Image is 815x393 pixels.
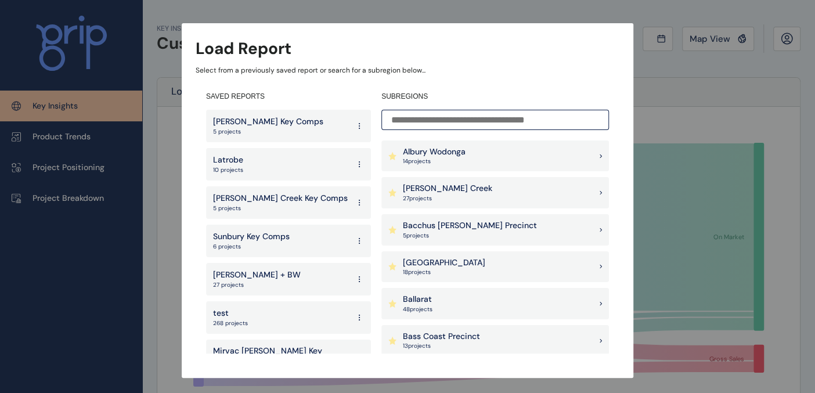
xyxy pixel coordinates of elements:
[403,305,432,313] p: 48 project s
[403,257,485,269] p: [GEOGRAPHIC_DATA]
[381,92,609,102] h4: SUBREGIONS
[403,220,537,232] p: Bacchus [PERSON_NAME] Precinct
[213,269,301,281] p: [PERSON_NAME] + BW
[213,243,290,251] p: 6 projects
[213,308,248,319] p: test
[213,116,323,128] p: [PERSON_NAME] Key Comps
[403,268,485,276] p: 18 project s
[213,281,301,289] p: 27 projects
[213,345,349,368] p: Mirvac [PERSON_NAME] Key Comps
[403,157,466,165] p: 14 project s
[403,146,466,158] p: Albury Wodonga
[213,154,243,166] p: Latrobe
[403,294,432,305] p: Ballarat
[403,232,537,240] p: 5 project s
[213,231,290,243] p: Sunbury Key Comps
[403,194,492,203] p: 27 project s
[196,37,291,60] h3: Load Report
[213,319,248,327] p: 268 projects
[213,204,348,212] p: 5 projects
[213,166,243,174] p: 10 projects
[403,183,492,194] p: [PERSON_NAME] Creek
[403,331,480,342] p: Bass Coast Precinct
[213,193,348,204] p: [PERSON_NAME] Creek Key Comps
[213,128,323,136] p: 5 projects
[403,342,480,350] p: 13 project s
[196,66,619,75] p: Select from a previously saved report or search for a subregion below...
[206,92,371,102] h4: SAVED REPORTS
